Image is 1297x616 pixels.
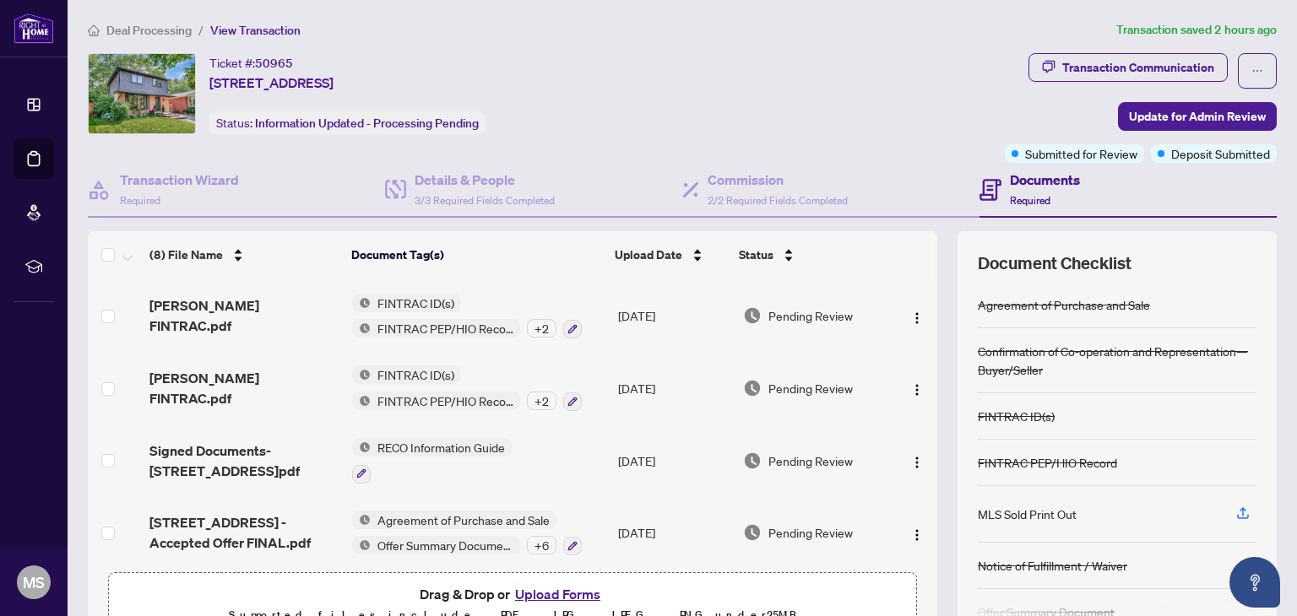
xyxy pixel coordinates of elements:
[255,116,479,131] span: Information Updated - Processing Pending
[768,379,853,397] span: Pending Review
[352,536,371,554] img: Status Icon
[371,438,512,457] span: RECO Information Guide
[352,392,371,410] img: Status Icon
[352,511,582,556] button: Status IconAgreement of Purchase and SaleStatus IconOffer Summary Document+6
[527,392,556,410] div: + 2
[768,451,853,470] span: Pending Review
[978,556,1127,575] div: Notice of Fulfillment / Waiver
[89,54,195,133] img: IMG-W12336420_1.jpg
[352,438,512,484] button: Status IconRECO Information Guide
[768,306,853,325] span: Pending Review
[910,528,924,542] img: Logo
[708,170,848,190] h4: Commission
[743,379,762,397] img: Document Status
[371,319,520,338] span: FINTRAC PEP/HIO Record
[209,73,334,93] span: [STREET_ADDRESS]
[352,319,371,338] img: Status Icon
[608,231,732,278] th: Upload Date
[120,170,239,190] h4: Transaction Wizard
[743,306,762,325] img: Document Status
[1025,144,1137,163] span: Submitted for Review
[768,523,853,542] span: Pending Review
[352,294,582,339] button: Status IconFINTRAC ID(s)Status IconFINTRAC PEP/HIO Record+2
[910,383,924,397] img: Logo
[149,440,339,481] span: Signed Documents-[STREET_ADDRESS]pdf
[739,246,773,264] span: Status
[527,536,556,554] div: + 6
[371,511,556,529] span: Agreement of Purchase and Sale
[978,407,1055,425] div: FINTRAC ID(s)
[149,295,339,336] span: [PERSON_NAME] FINTRAC.pdf
[420,583,605,605] span: Drag & Drop or
[210,23,301,38] span: View Transaction
[904,519,931,546] button: Logo
[743,451,762,470] img: Document Status
[1118,102,1277,131] button: Update for Admin Review
[1229,557,1280,608] button: Open asap
[198,20,204,40] li: /
[14,13,54,44] img: logo
[415,194,555,207] span: 3/3 Required Fields Completed
[371,294,461,312] span: FINTRAC ID(s)
[1251,65,1263,77] span: ellipsis
[910,311,924,325] img: Logo
[209,53,293,73] div: Ticket #:
[904,302,931,329] button: Logo
[978,342,1256,379] div: Confirmation of Co-operation and Representation—Buyer/Seller
[1171,144,1270,163] span: Deposit Submitted
[1116,20,1277,40] article: Transaction saved 2 hours ago
[1062,54,1214,81] div: Transaction Communication
[978,251,1131,275] span: Document Checklist
[255,56,293,71] span: 50965
[352,438,371,457] img: Status Icon
[149,246,223,264] span: (8) File Name
[611,424,736,497] td: [DATE]
[615,246,682,264] span: Upload Date
[510,583,605,605] button: Upload Forms
[978,453,1117,472] div: FINTRAC PEP/HIO Record
[371,536,520,554] span: Offer Summary Document
[904,375,931,402] button: Logo
[352,365,582,411] button: Status IconFINTRAC ID(s)Status IconFINTRAC PEP/HIO Record+2
[371,365,461,384] span: FINTRAC ID(s)
[209,111,486,134] div: Status:
[120,194,160,207] span: Required
[23,570,45,594] span: MS
[149,512,339,553] span: [STREET_ADDRESS] - Accepted Offer FINAL.pdf
[743,523,762,542] img: Document Status
[978,295,1150,314] div: Agreement of Purchase and Sale
[352,511,371,529] img: Status Icon
[910,456,924,469] img: Logo
[415,170,555,190] h4: Details & People
[611,497,736,570] td: [DATE]
[88,24,100,36] span: home
[1028,53,1228,82] button: Transaction Communication
[708,194,848,207] span: 2/2 Required Fields Completed
[1010,194,1050,207] span: Required
[106,23,192,38] span: Deal Processing
[352,294,371,312] img: Status Icon
[978,505,1077,523] div: MLS Sold Print Out
[143,231,345,278] th: (8) File Name
[904,447,931,474] button: Logo
[732,231,888,278] th: Status
[611,280,736,353] td: [DATE]
[1129,103,1266,130] span: Update for Admin Review
[345,231,608,278] th: Document Tag(s)
[527,319,556,338] div: + 2
[371,392,520,410] span: FINTRAC PEP/HIO Record
[1010,170,1080,190] h4: Documents
[611,352,736,424] td: [DATE]
[149,368,339,408] span: [PERSON_NAME] FINTRAC.pdf
[352,365,371,384] img: Status Icon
